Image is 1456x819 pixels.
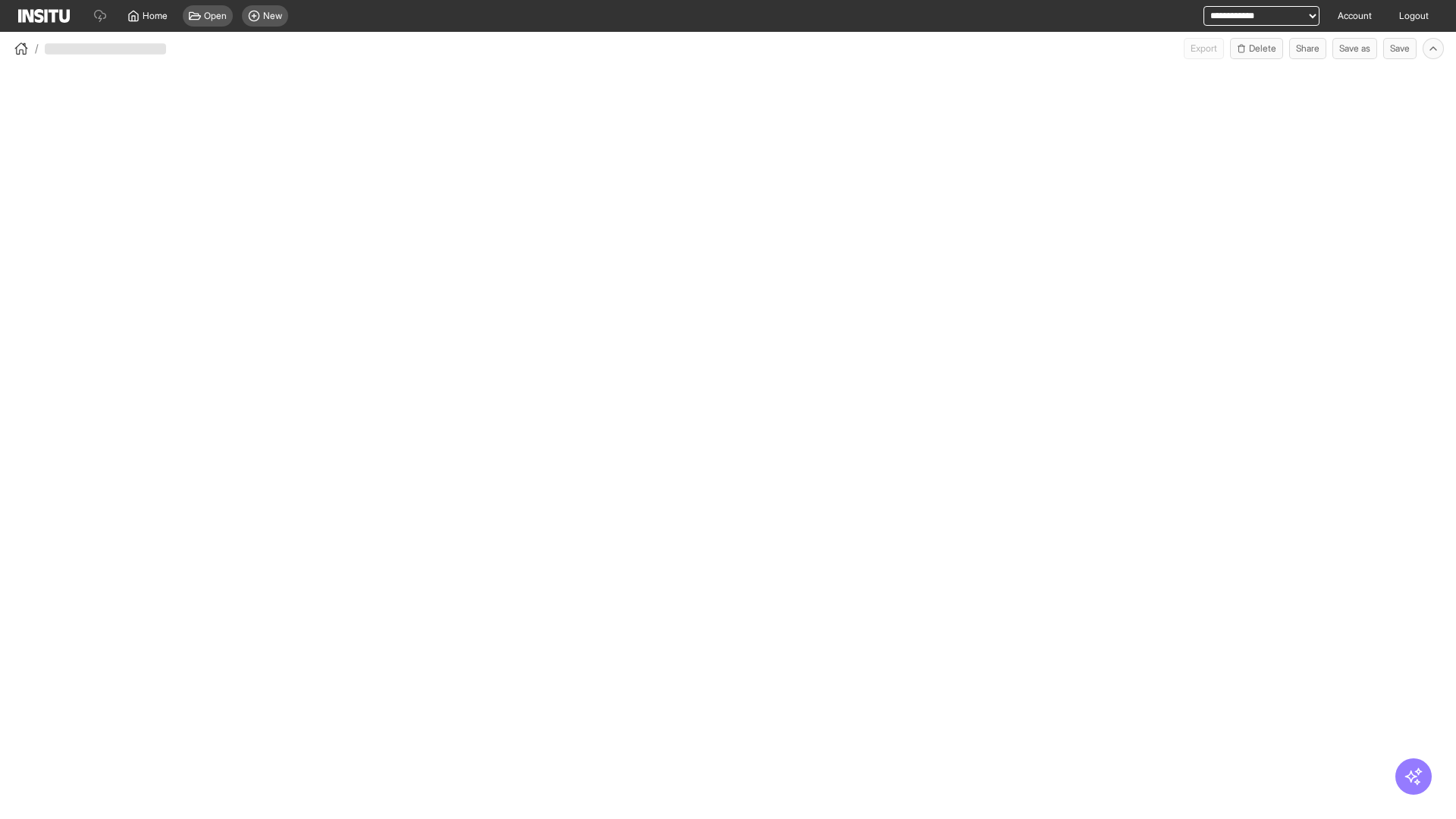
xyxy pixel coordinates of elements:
[1184,38,1224,59] span: Can currently only export from Insights reports.
[1184,38,1224,59] button: Export
[35,41,39,56] span: /
[1230,38,1283,59] button: Delete
[143,10,168,22] span: Home
[1332,38,1377,59] button: Save as
[1289,38,1326,59] button: Share
[18,9,70,23] img: Logo
[12,39,39,58] button: /
[263,10,282,22] span: New
[204,10,227,22] span: Open
[1383,38,1417,59] button: Save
